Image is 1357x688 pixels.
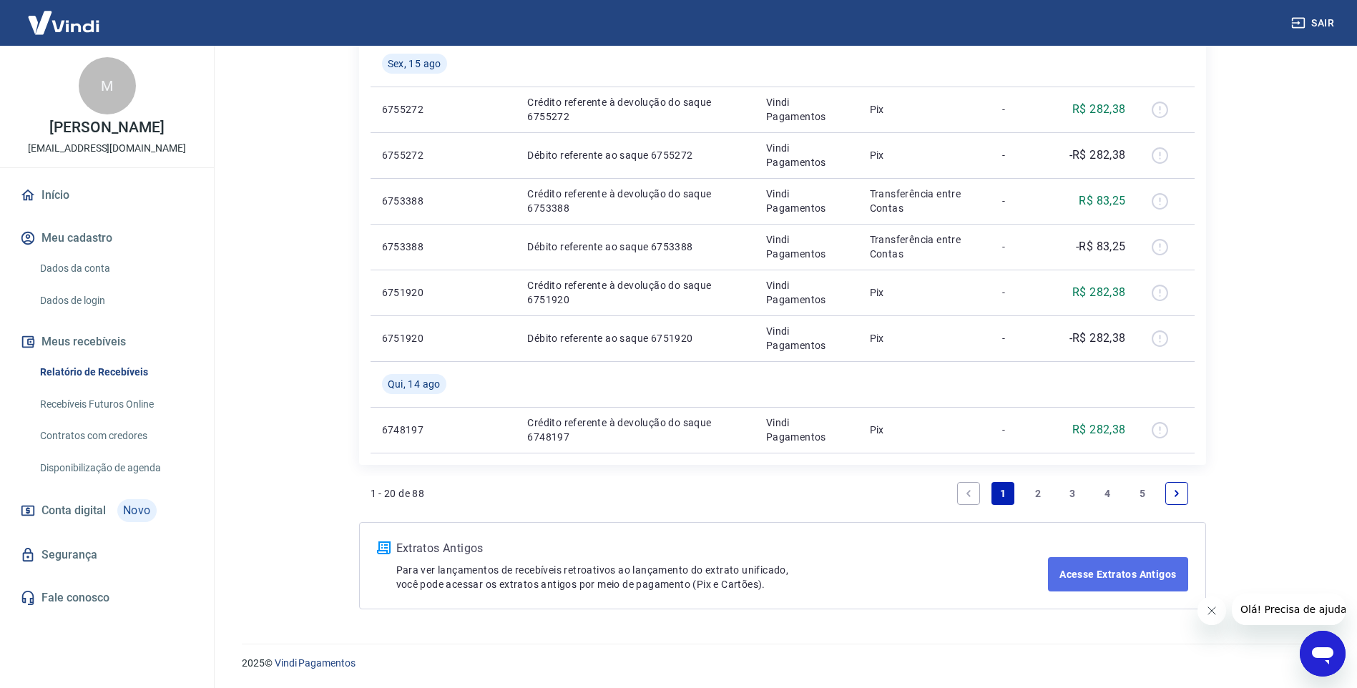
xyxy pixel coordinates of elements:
[1300,631,1346,677] iframe: Botão para abrir a janela de mensagens
[1002,194,1044,208] p: -
[1069,147,1126,164] p: -R$ 282,38
[527,95,743,124] p: Crédito referente à devolução do saque 6755272
[382,423,448,437] p: 6748197
[382,331,448,345] p: 6751920
[1027,482,1049,505] a: Page 2
[870,232,980,261] p: Transferência entre Contas
[17,180,197,211] a: Início
[1131,482,1154,505] a: Page 5
[527,148,743,162] p: Débito referente ao saque 6755272
[766,141,847,169] p: Vindi Pagamentos
[371,486,425,501] p: 1 - 20 de 88
[34,358,197,387] a: Relatório de Recebíveis
[527,331,743,345] p: Débito referente ao saque 6751920
[957,482,980,505] a: Previous page
[951,476,1195,511] ul: Pagination
[527,187,743,215] p: Crédito referente à devolução do saque 6753388
[1048,557,1187,591] a: Acesse Extratos Antigos
[991,482,1014,505] a: Page 1 is your current page
[117,499,157,522] span: Novo
[17,493,197,528] a: Conta digitalNovo
[28,141,186,156] p: [EMAIL_ADDRESS][DOMAIN_NAME]
[1061,482,1084,505] a: Page 3
[870,102,980,117] p: Pix
[242,656,1323,671] p: 2025 ©
[388,377,441,391] span: Qui, 14 ago
[1002,331,1044,345] p: -
[1069,330,1126,347] p: -R$ 282,38
[79,57,136,114] div: M
[382,285,448,300] p: 6751920
[34,390,197,419] a: Recebíveis Futuros Online
[1072,101,1126,118] p: R$ 282,38
[396,563,1049,591] p: Para ver lançamentos de recebíveis retroativos ao lançamento do extrato unificado, você pode aces...
[870,331,980,345] p: Pix
[382,240,448,254] p: 6753388
[275,657,356,669] a: Vindi Pagamentos
[766,187,847,215] p: Vindi Pagamentos
[396,540,1049,557] p: Extratos Antigos
[870,285,980,300] p: Pix
[377,541,391,554] img: ícone
[1002,240,1044,254] p: -
[870,148,980,162] p: Pix
[527,416,743,444] p: Crédito referente à devolução do saque 6748197
[34,421,197,451] a: Contratos com credores
[34,453,197,483] a: Disponibilização de agenda
[17,326,197,358] button: Meus recebíveis
[870,187,980,215] p: Transferência entre Contas
[1288,10,1340,36] button: Sair
[527,240,743,254] p: Débito referente ao saque 6753388
[17,582,197,614] a: Fale conosco
[49,120,164,135] p: [PERSON_NAME]
[1165,482,1188,505] a: Next page
[527,278,743,307] p: Crédito referente à devolução do saque 6751920
[34,286,197,315] a: Dados de login
[1002,423,1044,437] p: -
[766,416,847,444] p: Vindi Pagamentos
[1072,421,1126,438] p: R$ 282,38
[382,148,448,162] p: 6755272
[1096,482,1119,505] a: Page 4
[17,539,197,571] a: Segurança
[766,278,847,307] p: Vindi Pagamentos
[17,222,197,254] button: Meu cadastro
[382,194,448,208] p: 6753388
[17,1,110,44] img: Vindi
[1232,594,1346,625] iframe: Mensagem da empresa
[382,102,448,117] p: 6755272
[766,324,847,353] p: Vindi Pagamentos
[1072,284,1126,301] p: R$ 282,38
[1079,192,1125,210] p: R$ 83,25
[766,232,847,261] p: Vindi Pagamentos
[388,56,441,71] span: Sex, 15 ago
[1197,596,1226,625] iframe: Fechar mensagem
[1002,102,1044,117] p: -
[34,254,197,283] a: Dados da conta
[41,501,106,521] span: Conta digital
[1002,148,1044,162] p: -
[1002,285,1044,300] p: -
[1076,238,1126,255] p: -R$ 83,25
[9,10,120,21] span: Olá! Precisa de ajuda?
[870,423,980,437] p: Pix
[766,95,847,124] p: Vindi Pagamentos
